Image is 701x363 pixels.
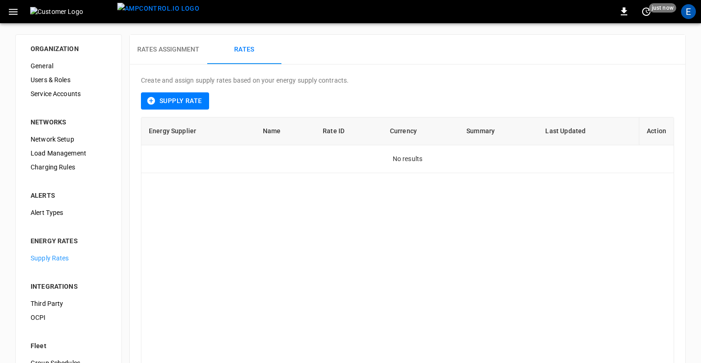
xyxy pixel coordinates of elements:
[31,313,107,323] span: OCPI
[31,61,107,71] span: General
[649,3,676,13] span: just now
[234,45,254,55] h6: Rates
[31,149,107,158] span: Load Management
[141,117,255,145] th: Energy Supplier
[31,299,107,309] span: Third Party
[23,251,114,265] div: Supply Rates
[255,117,315,145] th: Name
[23,160,114,174] div: Charging Rules
[30,7,114,16] img: Customer Logo
[31,191,107,200] div: ALERTS
[459,117,538,145] th: Summary
[31,282,107,291] div: INTEGRATIONS
[382,117,459,145] th: Currency
[23,146,114,160] div: Load Management
[23,132,114,146] div: Network Setup
[639,117,674,145] th: Action
[31,44,107,53] div: ORGANIZATION
[141,76,674,85] p: Create and assign supply rates based on your energy supply contracts.
[31,341,107,350] div: Fleet
[23,73,114,87] div: Users & Roles
[538,117,639,145] th: Last Updated
[117,3,199,14] img: ampcontrol.io logo
[315,117,382,145] th: Rate ID
[31,89,107,99] span: Service Accounts
[23,311,114,324] div: OCPI
[141,145,674,173] td: No results
[23,297,114,311] div: Third Party
[681,4,696,19] div: profile-icon
[31,75,107,85] span: Users & Roles
[31,135,107,144] span: Network Setup
[639,4,654,19] button: set refresh interval
[23,59,114,73] div: General
[31,208,107,218] span: Alert Types
[31,117,107,127] div: NETWORKS
[23,206,114,220] div: Alert Types
[141,92,209,110] button: Supply Rate
[23,87,114,101] div: Service Accounts
[31,162,107,172] span: Charging Rules
[31,236,107,246] div: ENERGY RATES
[31,253,107,263] span: Supply Rates
[137,45,200,55] h6: Rates Assignment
